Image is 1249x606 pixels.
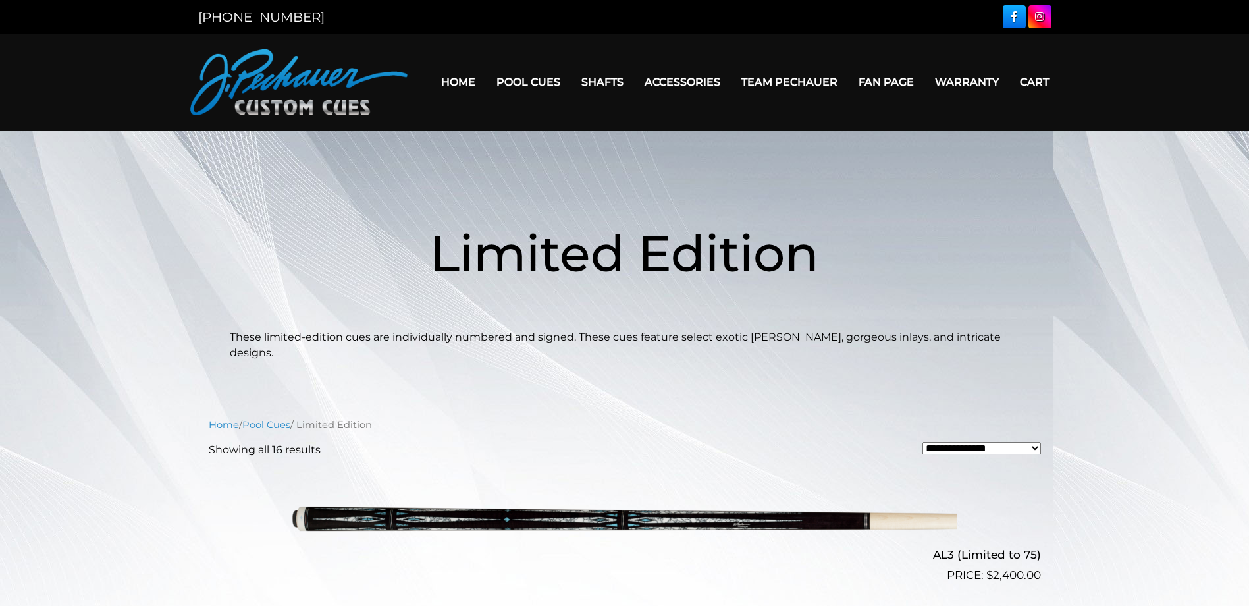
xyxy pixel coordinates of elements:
img: AL3 (Limited to 75) [292,468,957,579]
a: AL3 (Limited to 75) $2,400.00 [209,468,1041,584]
h2: AL3 (Limited to 75) [209,543,1041,567]
a: Pool Cues [486,65,571,99]
img: Pechauer Custom Cues [190,49,408,115]
span: $ [986,568,993,582]
p: Showing all 16 results [209,442,321,458]
a: Accessories [634,65,731,99]
bdi: 2,400.00 [986,568,1041,582]
a: [PHONE_NUMBER] [198,9,325,25]
a: Cart [1009,65,1059,99]
a: Warranty [924,65,1009,99]
span: Limited Edition [430,223,819,284]
a: Home [209,419,239,431]
a: Shafts [571,65,634,99]
a: Home [431,65,486,99]
a: Fan Page [848,65,924,99]
a: Team Pechauer [731,65,848,99]
p: These limited-edition cues are individually numbered and signed. These cues feature select exotic... [230,329,1020,361]
select: Shop order [922,442,1041,454]
a: Pool Cues [242,419,290,431]
nav: Breadcrumb [209,418,1041,432]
